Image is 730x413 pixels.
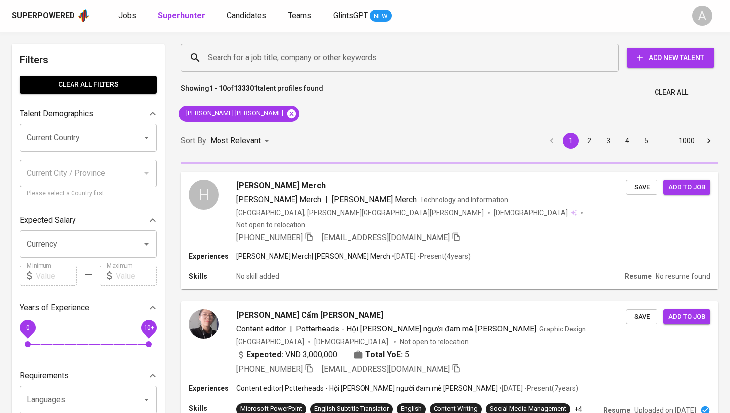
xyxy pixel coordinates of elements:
[236,195,321,204] span: [PERSON_NAME] Merch
[158,10,207,22] a: Superhunter
[322,364,450,374] span: [EMAIL_ADDRESS][DOMAIN_NAME]
[498,383,578,393] p: • [DATE] - Present ( 7 years )
[656,271,710,281] p: No resume found
[158,11,205,20] b: Superhunter
[181,83,323,102] p: Showing of talent profiles found
[638,133,654,149] button: Go to page 5
[20,298,157,318] div: Years of Experience
[210,132,273,150] div: Most Relevant
[236,180,326,192] span: [PERSON_NAME] Merch
[236,337,304,347] div: [GEOGRAPHIC_DATA]
[209,84,227,92] b: 1 - 10
[234,84,258,92] b: 133301
[657,136,673,146] div: …
[631,311,653,323] span: Save
[236,349,337,361] div: VND 3,000,000
[210,135,261,147] p: Most Relevant
[20,76,157,94] button: Clear All filters
[20,210,157,230] div: Expected Salary
[12,10,75,22] div: Superpowered
[20,52,157,68] h6: Filters
[494,208,569,218] span: [DEMOGRAPHIC_DATA]
[626,180,657,195] button: Save
[20,370,69,382] p: Requirements
[655,86,688,99] span: Clear All
[140,393,153,407] button: Open
[236,383,498,393] p: Content editor | Potterheads - Hội [PERSON_NAME] người đam mê [PERSON_NAME]
[236,324,286,333] span: Content editor
[236,271,279,281] p: No skill added
[288,10,313,22] a: Teams
[118,10,138,22] a: Jobs
[246,349,283,361] b: Expected:
[625,271,652,281] p: Resume
[227,11,266,20] span: Candidates
[627,48,714,68] button: Add New Talent
[36,266,77,286] input: Value
[663,309,710,325] button: Add to job
[28,79,149,91] span: Clear All filters
[296,324,536,333] span: Potterheads - Hội [PERSON_NAME] người đam mê [PERSON_NAME]
[332,195,417,204] span: [PERSON_NAME] Merch
[189,180,219,210] div: H
[236,233,303,242] span: [PHONE_NUMBER]
[370,11,392,21] span: NEW
[179,109,289,118] span: [PERSON_NAME] [PERSON_NAME]
[290,323,292,335] span: |
[288,11,311,20] span: Teams
[600,133,616,149] button: Go to page 3
[140,237,153,251] button: Open
[189,383,236,393] p: Experiences
[179,106,299,122] div: [PERSON_NAME] [PERSON_NAME]
[400,337,469,347] p: Not open to relocation
[20,214,76,226] p: Expected Salary
[26,324,29,331] span: 0
[631,182,653,193] span: Save
[325,194,328,206] span: |
[582,133,597,149] button: Go to page 2
[668,182,705,193] span: Add to job
[333,11,368,20] span: GlintsGPT
[663,180,710,195] button: Add to job
[140,131,153,145] button: Open
[390,251,471,261] p: • [DATE] - Present ( 4 years )
[651,83,692,102] button: Clear All
[236,309,383,321] span: [PERSON_NAME] Cẩm [PERSON_NAME]
[365,349,403,361] b: Total YoE:
[236,220,305,230] p: Not open to relocation
[692,6,712,26] div: A
[420,196,508,204] span: Technology and Information
[189,403,236,413] p: Skills
[322,233,450,242] span: [EMAIL_ADDRESS][DOMAIN_NAME]
[181,172,718,289] a: H[PERSON_NAME] Merch[PERSON_NAME] Merch|[PERSON_NAME] MerchTechnology and Information[GEOGRAPHIC_...
[20,108,93,120] p: Talent Demographics
[563,133,579,149] button: page 1
[20,366,157,386] div: Requirements
[189,271,236,281] p: Skills
[227,10,268,22] a: Candidates
[20,302,89,314] p: Years of Experience
[701,133,717,149] button: Go to next page
[635,52,706,64] span: Add New Talent
[542,133,718,149] nav: pagination navigation
[333,10,392,22] a: GlintsGPT NEW
[189,309,219,339] img: fd36c6a3391af90f33f4e0670396d57e.jpg
[314,337,390,347] span: [DEMOGRAPHIC_DATA]
[236,364,303,374] span: [PHONE_NUMBER]
[405,349,409,361] span: 5
[189,251,236,261] p: Experiences
[116,266,157,286] input: Value
[626,309,657,325] button: Save
[12,8,90,23] a: Superpoweredapp logo
[676,133,698,149] button: Go to page 1000
[236,208,484,218] div: [GEOGRAPHIC_DATA], [PERSON_NAME][GEOGRAPHIC_DATA][PERSON_NAME]
[20,104,157,124] div: Talent Demographics
[27,189,150,199] p: Please select a Country first
[118,11,136,20] span: Jobs
[619,133,635,149] button: Go to page 4
[539,325,586,333] span: Graphic Design
[77,8,90,23] img: app logo
[144,324,154,331] span: 10+
[181,135,206,147] p: Sort By
[668,311,705,323] span: Add to job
